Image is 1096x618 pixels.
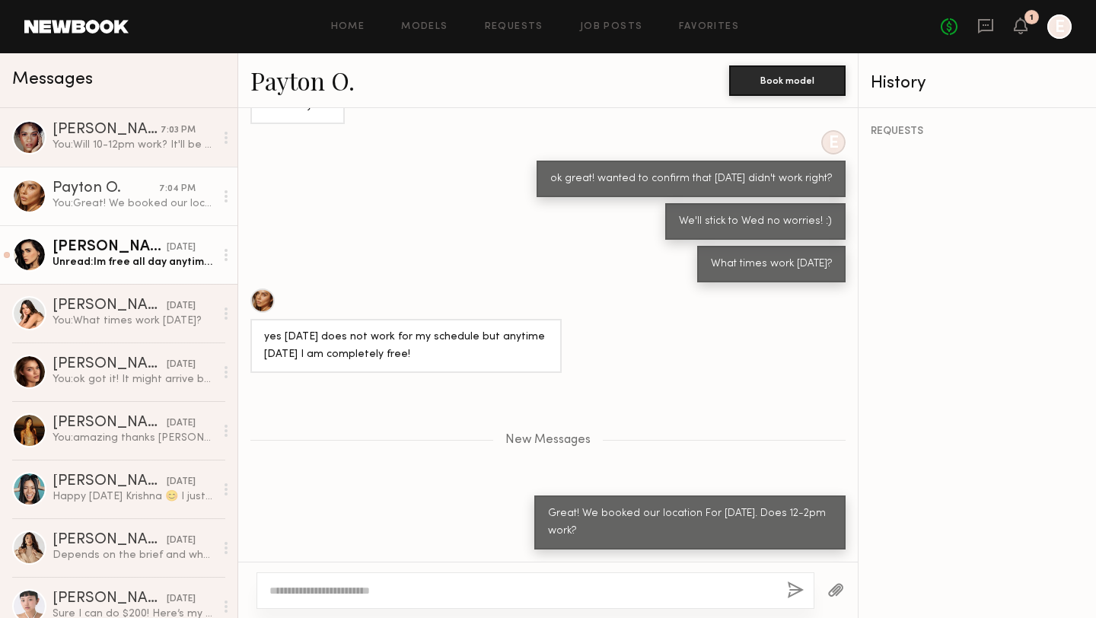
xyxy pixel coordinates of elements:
[167,241,196,255] div: [DATE]
[167,534,196,548] div: [DATE]
[53,489,215,504] div: Happy [DATE] Krishna 😊 I just wanted to check in and see if you had any updates on the shoot next...
[53,372,215,387] div: You: ok got it! It might arrive by this weekend as the product is just getting sent out. It's com...
[53,431,215,445] div: You: amazing thanks [PERSON_NAME]! Will get that shipped to you
[1047,14,1072,39] a: E
[53,255,215,269] div: Unread: Im free all day anytime works :) how many hours were you guys thinking ?
[167,358,196,372] div: [DATE]
[12,71,93,88] span: Messages
[53,591,167,607] div: [PERSON_NAME]
[580,22,643,32] a: Job Posts
[167,299,196,314] div: [DATE]
[711,256,832,273] div: What times work [DATE]?
[548,505,832,540] div: Great! We booked our location For [DATE]. Does 12-2pm work?
[53,314,215,328] div: You: What times work [DATE]?
[167,475,196,489] div: [DATE]
[871,126,1084,137] div: REQUESTS
[679,213,832,231] div: We'll stick to Wed no worries! :)
[53,416,167,431] div: [PERSON_NAME]
[679,22,739,32] a: Favorites
[871,75,1084,92] div: History
[331,22,365,32] a: Home
[1030,14,1034,22] div: 1
[53,357,167,372] div: [PERSON_NAME]
[505,434,591,447] span: New Messages
[53,548,215,562] div: Depends on the brief and what is being asked by typically $450-$500
[161,123,196,138] div: 7:03 PM
[167,592,196,607] div: [DATE]
[250,64,355,97] a: Payton O.
[550,170,832,188] div: ok great! wanted to confirm that [DATE] didn't work right?
[53,474,167,489] div: [PERSON_NAME]
[53,123,161,138] div: [PERSON_NAME]
[264,329,548,364] div: yes [DATE] does not work for my schedule but anytime [DATE] I am completely free!
[53,533,167,548] div: [PERSON_NAME]
[53,240,167,255] div: [PERSON_NAME]
[485,22,543,32] a: Requests
[729,73,846,86] a: Book model
[53,196,215,211] div: You: Great! We booked our location For [DATE]. Does 12-2pm work?
[53,298,167,314] div: [PERSON_NAME]
[53,138,215,152] div: You: Will 10-12pm work? It'll be at a downtown LA studio location :)
[167,416,196,431] div: [DATE]
[159,182,196,196] div: 7:04 PM
[53,181,159,196] div: Payton O.
[401,22,448,32] a: Models
[729,65,846,96] button: Book model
